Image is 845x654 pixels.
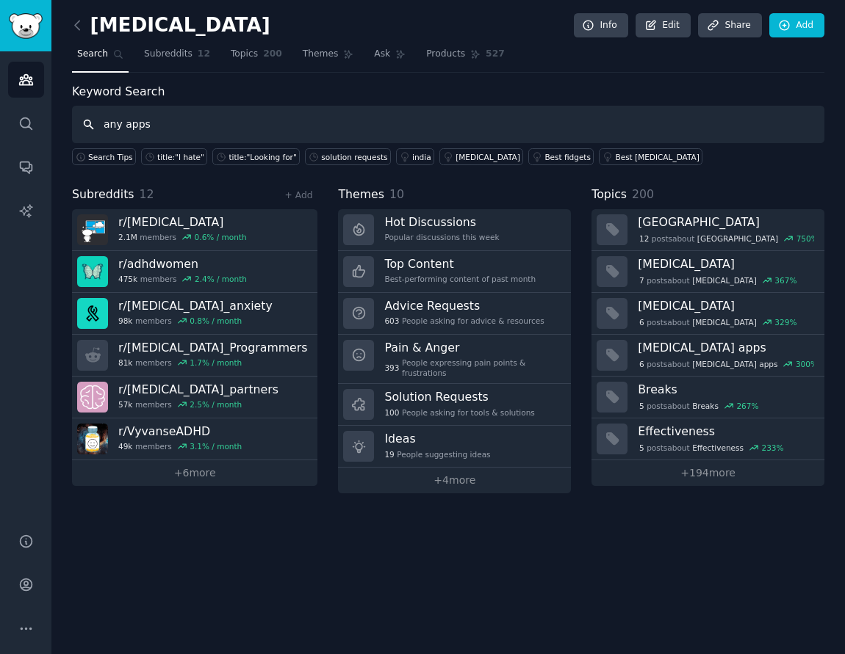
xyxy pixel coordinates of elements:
[77,48,108,61] span: Search
[591,460,824,486] a: +194more
[796,359,818,369] div: 300 %
[72,335,317,377] a: r/[MEDICAL_DATA]_Programmers81kmembers1.7% / month
[797,233,819,244] div: 750 %
[591,251,824,293] a: [MEDICAL_DATA]7postsabout[MEDICAL_DATA]367%
[9,13,43,39] img: GummySearch logo
[698,13,761,38] a: Share
[190,399,242,410] div: 2.5 % / month
[591,377,824,418] a: Breaks5postsaboutBreaks267%
[632,187,654,201] span: 200
[384,214,499,230] h3: Hot Discussions
[692,401,719,411] span: Breaks
[72,251,317,293] a: r/adhdwomen475kmembers2.4% / month
[77,298,108,329] img: adhd_anxiety
[338,335,571,385] a: Pain & Anger393People expressing pain points & frustrations
[190,316,242,326] div: 0.8 % / month
[190,441,242,451] div: 3.1 % / month
[384,256,536,272] h3: Top Content
[591,186,627,204] span: Topics
[118,357,132,368] span: 81k
[389,187,404,201] span: 10
[118,232,247,242] div: members
[636,13,691,38] a: Edit
[638,232,814,245] div: post s about
[384,316,399,326] span: 603
[384,357,561,378] div: People expressing pain points & frustrations
[439,148,523,165] a: [MEDICAL_DATA]
[118,274,247,284] div: members
[72,377,317,418] a: r/[MEDICAL_DATA]_partners57kmembers2.5% / month
[692,443,744,453] span: Effectiveness
[118,441,242,451] div: members
[77,424,108,454] img: VyvanseADHD
[231,48,258,61] span: Topics
[77,256,108,287] img: adhdwomen
[338,209,571,251] a: Hot DiscussionsPopular discussions this week
[72,460,317,486] a: +6more
[229,152,296,162] div: title:"Looking for"
[338,468,571,493] a: +4more
[212,148,300,165] a: title:"Looking for"
[384,298,544,313] h3: Advice Requests
[591,293,824,335] a: [MEDICAL_DATA]6postsabout[MEDICAL_DATA]329%
[486,48,505,61] span: 527
[384,363,399,373] span: 393
[118,424,242,439] h3: r/ VyvanseADHD
[639,401,644,411] span: 5
[638,256,814,272] h3: [MEDICAL_DATA]
[384,389,534,404] h3: Solution Requests
[141,148,207,165] a: title:"I hate"
[638,298,814,313] h3: [MEDICAL_DATA]
[639,443,644,453] span: 5
[697,233,778,244] span: [GEOGRAPHIC_DATA]
[140,187,154,201] span: 12
[692,317,757,327] span: [MEDICAL_DATA]
[118,232,137,242] span: 2.1M
[591,335,824,377] a: [MEDICAL_DATA] apps6postsabout[MEDICAL_DATA] apps300%
[638,274,798,287] div: post s about
[190,357,242,368] div: 1.7 % / month
[226,43,287,73] a: Topics200
[72,84,165,98] label: Keyword Search
[396,148,434,165] a: india
[638,316,798,329] div: post s about
[384,449,394,459] span: 19
[144,48,193,61] span: Subreddits
[591,418,824,460] a: Effectiveness5postsaboutEffectiveness233%
[298,43,359,73] a: Themes
[72,106,824,143] input: Keyword search in audience
[118,316,273,326] div: members
[638,424,814,439] h3: Effectiveness
[384,407,534,418] div: People asking for tools & solutions
[638,441,785,454] div: post s about
[639,317,644,327] span: 6
[369,43,411,73] a: Ask
[195,274,247,284] div: 2.4 % / month
[77,382,108,413] img: ADHD_partners
[528,148,594,165] a: Best fidgets
[638,399,760,413] div: post s about
[615,152,699,162] div: Best [MEDICAL_DATA]
[692,359,777,369] span: [MEDICAL_DATA] apps
[118,357,307,368] div: members
[384,449,490,459] div: People suggesting ideas
[638,357,814,371] div: post s about
[72,418,317,460] a: r/VyvanseADHD49kmembers3.1% / month
[762,443,784,453] div: 233 %
[338,251,571,293] a: Top ContentBest-performing content of past month
[638,382,814,397] h3: Breaks
[263,48,282,61] span: 200
[384,407,399,418] span: 100
[195,232,247,242] div: 0.6 % / month
[384,340,561,355] h3: Pain & Anger
[118,256,247,272] h3: r/ adhdwomen
[638,214,814,230] h3: [GEOGRAPHIC_DATA]
[118,340,307,355] h3: r/ [MEDICAL_DATA]_Programmers
[338,186,384,204] span: Themes
[118,399,278,410] div: members
[639,233,649,244] span: 12
[118,214,247,230] h3: r/ [MEDICAL_DATA]
[338,293,571,335] a: Advice Requests603People asking for advice & resources
[574,13,628,38] a: Info
[456,152,520,162] div: [MEDICAL_DATA]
